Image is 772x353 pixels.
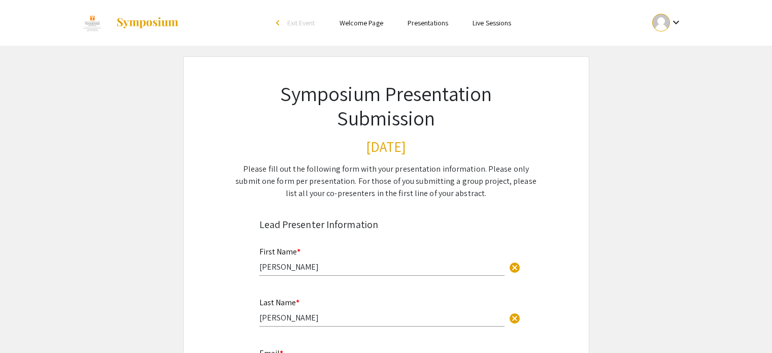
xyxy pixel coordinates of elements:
h3: [DATE] [233,138,540,155]
input: Type Here [259,262,505,272]
span: Exit Event [287,18,315,27]
input: Type Here [259,312,505,323]
iframe: Chat [8,307,43,345]
div: Please fill out the following form with your presentation information. Please only submit one for... [233,163,540,200]
span: cancel [509,312,521,325]
div: Lead Presenter Information [259,217,513,232]
a: Live Sessions [473,18,511,27]
mat-icon: Expand account dropdown [670,16,682,28]
img: Symposium by ForagerOne [116,17,179,29]
img: Discovery Day 2025 [79,10,106,36]
button: Clear [505,308,525,328]
mat-label: Last Name [259,297,299,308]
a: Welcome Page [340,18,383,27]
button: Clear [505,257,525,277]
div: arrow_back_ios [276,20,282,26]
span: cancel [509,262,521,274]
h1: Symposium Presentation Submission [233,81,540,130]
button: Expand account dropdown [642,11,693,34]
mat-label: First Name [259,246,300,257]
a: Discovery Day 2025 [79,10,179,36]
a: Presentations [408,18,448,27]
